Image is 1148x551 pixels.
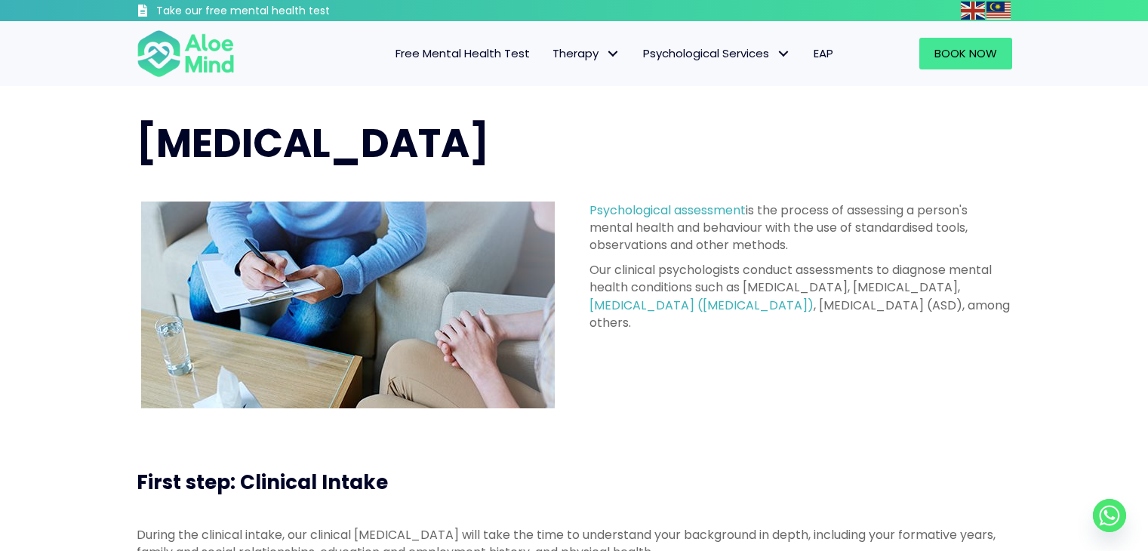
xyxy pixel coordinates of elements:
[814,45,833,61] span: EAP
[137,29,235,78] img: Aloe mind Logo
[802,38,845,69] a: EAP
[986,2,1011,20] img: ms
[254,38,845,69] nav: Menu
[961,2,985,20] img: en
[552,45,620,61] span: Therapy
[961,2,986,19] a: English
[384,38,541,69] a: Free Mental Health Test
[589,261,1012,331] p: Our clinical psychologists conduct assessments to diagnose mental health conditions such as [MEDI...
[395,45,530,61] span: Free Mental Health Test
[986,2,1012,19] a: Malay
[137,115,489,171] span: [MEDICAL_DATA]
[141,202,555,408] img: psychological assessment
[156,4,411,19] h3: Take our free mental health test
[632,38,802,69] a: Psychological ServicesPsychological Services: submenu
[137,4,411,21] a: Take our free mental health test
[773,43,795,65] span: Psychological Services: submenu
[589,202,746,219] a: Psychological assessment
[589,202,1012,254] p: is the process of assessing a person's mental health and behaviour with the use of standardised t...
[1093,499,1126,532] a: Whatsapp
[589,297,814,314] a: [MEDICAL_DATA] ([MEDICAL_DATA])
[934,45,997,61] span: Book Now
[541,38,632,69] a: TherapyTherapy: submenu
[602,43,624,65] span: Therapy: submenu
[919,38,1012,69] a: Book Now
[137,469,388,496] span: First step: Clinical Intake
[643,45,791,61] span: Psychological Services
